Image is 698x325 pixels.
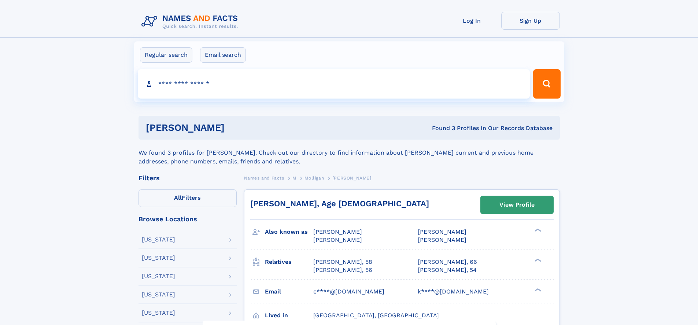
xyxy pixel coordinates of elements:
[533,69,560,99] button: Search Button
[200,47,246,63] label: Email search
[138,69,530,99] input: search input
[292,176,296,181] span: M
[313,236,362,243] span: [PERSON_NAME]
[418,258,477,266] a: [PERSON_NAME], 66
[292,173,296,182] a: M
[146,123,328,132] h1: [PERSON_NAME]
[265,285,313,298] h3: Email
[313,312,439,319] span: [GEOGRAPHIC_DATA], [GEOGRAPHIC_DATA]
[250,199,429,208] a: [PERSON_NAME], Age [DEMOGRAPHIC_DATA]
[139,140,560,166] div: We found 3 profiles for [PERSON_NAME]. Check out our directory to find information about [PERSON_...
[142,310,175,316] div: [US_STATE]
[244,173,284,182] a: Names and Facts
[501,12,560,30] a: Sign Up
[142,273,175,279] div: [US_STATE]
[142,255,175,261] div: [US_STATE]
[265,256,313,268] h3: Relatives
[533,228,542,233] div: ❯
[139,12,244,32] img: Logo Names and Facts
[481,196,553,214] a: View Profile
[140,47,192,63] label: Regular search
[304,176,324,181] span: Molligan
[328,124,553,132] div: Found 3 Profiles In Our Records Database
[139,175,237,181] div: Filters
[418,266,477,274] a: [PERSON_NAME], 54
[142,237,175,243] div: [US_STATE]
[418,236,466,243] span: [PERSON_NAME]
[332,176,372,181] span: [PERSON_NAME]
[533,287,542,292] div: ❯
[313,228,362,235] span: [PERSON_NAME]
[265,226,313,238] h3: Also known as
[265,309,313,322] h3: Lived in
[304,173,324,182] a: Molligan
[313,258,372,266] a: [PERSON_NAME], 58
[443,12,501,30] a: Log In
[499,196,535,213] div: View Profile
[313,266,372,274] a: [PERSON_NAME], 56
[139,189,237,207] label: Filters
[139,216,237,222] div: Browse Locations
[533,258,542,262] div: ❯
[142,292,175,298] div: [US_STATE]
[174,194,182,201] span: All
[418,228,466,235] span: [PERSON_NAME]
